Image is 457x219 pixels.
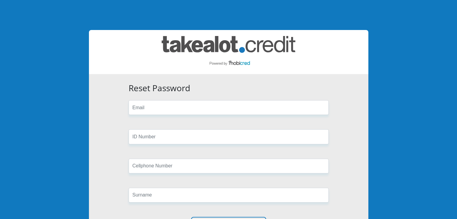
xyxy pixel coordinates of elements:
[129,159,329,173] input: Cellphone Number
[162,36,295,68] img: takealot_credit logo
[129,83,329,93] h3: Reset Password
[129,129,329,144] input: ID Number
[129,188,329,202] input: Surname
[129,100,329,115] input: Email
